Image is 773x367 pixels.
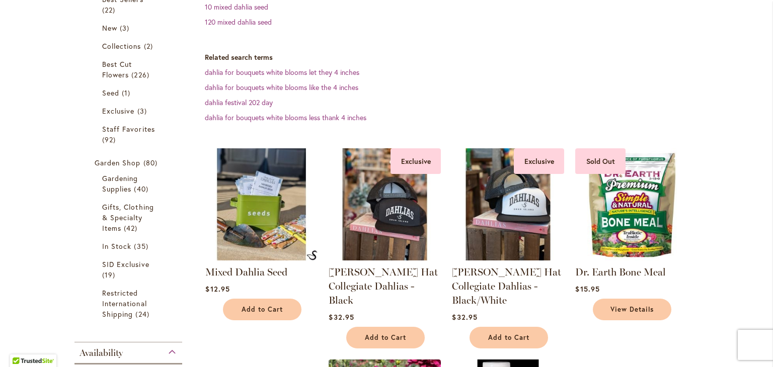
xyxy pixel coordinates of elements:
span: Add to Cart [242,305,283,314]
a: Gardening Supplies [102,173,157,194]
img: SID Grafletics Hat Collegiate Dahlias - Black/White [452,148,564,260]
a: 10 mixed dahlia seed [205,2,268,12]
a: Dr. Earth Bone Meal Sold Out [575,253,687,262]
span: Seed [102,88,119,98]
span: Add to Cart [365,333,406,342]
span: $12.95 [205,284,229,294]
span: 24 [135,309,151,319]
span: $15.95 [575,284,599,294]
iframe: Launch Accessibility Center [8,331,36,359]
img: SID Grafletics Hat Collegiate Dahlias - Black [329,148,441,260]
span: New [102,23,117,33]
a: Gifts, Clothing &amp; Specialty Items [102,202,157,233]
a: Exclusive [102,106,157,116]
button: Add to Cart [470,327,548,348]
a: Seed [102,87,157,98]
img: Dr. Earth Bone Meal [575,148,687,260]
a: Staff Favorites [102,124,157,145]
img: Mixed Dahlia Seed [306,250,318,260]
span: $32.95 [329,312,354,322]
div: Exclusive [391,148,441,174]
dt: Related search terms [205,52,709,62]
span: Garden Shop [95,158,141,167]
div: Sold Out [575,148,626,174]
span: 42 [124,223,140,233]
span: Gifts, Clothing & Specialty Items [102,202,154,233]
a: Restricted International Shipping [102,288,157,319]
span: Availability [80,347,123,358]
a: dahlia for bouquets white blooms less thank 4 inches [205,113,366,122]
div: Exclusive [514,148,564,174]
span: 3 [120,23,132,33]
a: dahlia for bouquets white blooms like the 4 inches [205,82,358,92]
span: 92 [102,134,118,145]
a: Mixed Dahlia Seed [205,266,287,278]
a: 120 mixed dahlia seed [205,17,272,27]
button: Add to Cart [346,327,425,348]
span: 22 [102,5,118,15]
span: Exclusive [102,106,134,116]
a: Garden Shop [95,157,165,168]
a: dahlia for bouquets white blooms let they 4 inches [205,67,359,77]
span: Collections [102,41,141,51]
a: In Stock [102,241,157,251]
span: 19 [102,269,118,280]
span: $32.95 [452,312,477,322]
span: Add to Cart [488,333,529,342]
a: View Details [593,299,671,320]
span: 80 [143,157,160,168]
span: 3 [137,106,149,116]
a: Best Cut Flowers [102,59,157,80]
span: Restricted International Shipping [102,288,147,319]
a: SID Grafletics Hat Collegiate Dahlias - Black/White Exclusive [452,253,564,262]
a: Collections [102,41,157,51]
span: Best Cut Flowers [102,59,132,79]
a: New [102,23,157,33]
a: SID Exclusive [102,259,157,280]
span: SID Exclusive [102,259,149,269]
a: SID Grafletics Hat Collegiate Dahlias - Black Exclusive [329,253,441,262]
img: Mixed Dahlia Seed [203,146,321,263]
span: Gardening Supplies [102,173,138,194]
span: 40 [134,183,150,194]
span: In Stock [102,241,131,251]
span: 226 [131,69,151,80]
a: dahlia festival 202 day [205,98,273,107]
span: 2 [144,41,156,51]
span: 35 [134,241,150,251]
span: Staff Favorites [102,124,155,134]
button: Add to Cart [223,299,301,320]
span: 1 [122,87,133,98]
a: [PERSON_NAME] Hat Collegiate Dahlias - Black [329,266,438,306]
a: Mixed Dahlia Seed Mixed Dahlia Seed [205,253,318,262]
a: [PERSON_NAME] Hat Collegiate Dahlias - Black/White [452,266,561,306]
a: Dr. Earth Bone Meal [575,266,666,278]
span: View Details [610,305,654,314]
